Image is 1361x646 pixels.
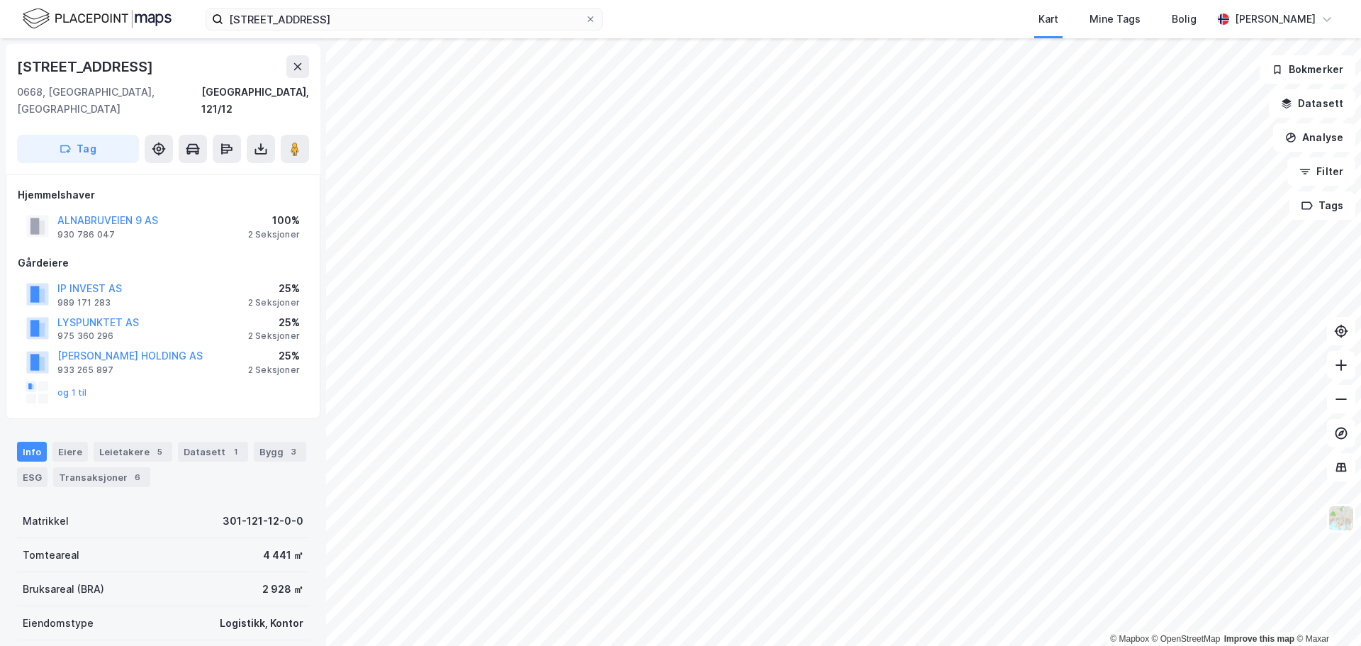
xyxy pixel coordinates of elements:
div: Bruksareal (BRA) [23,581,104,598]
div: Hjemmelshaver [18,186,308,204]
div: Datasett [178,442,248,462]
div: Tomteareal [23,547,79,564]
a: OpenStreetMap [1152,634,1221,644]
img: logo.f888ab2527a4732fd821a326f86c7f29.svg [23,6,172,31]
div: Eiere [52,442,88,462]
div: Gårdeiere [18,255,308,272]
div: 4 441 ㎡ [263,547,303,564]
div: 25% [248,347,300,364]
div: Bolig [1172,11,1197,28]
button: Filter [1287,157,1355,186]
div: 2 928 ㎡ [262,581,303,598]
div: Logistikk, Kontor [220,615,303,632]
button: Tag [17,135,139,163]
div: 930 786 047 [57,229,115,240]
div: Mine Tags [1090,11,1141,28]
div: 2 Seksjoner [248,330,300,342]
div: Matrikkel [23,513,69,530]
button: Bokmerker [1260,55,1355,84]
button: Datasett [1269,89,1355,118]
div: Transaksjoner [53,467,150,487]
div: 933 265 897 [57,364,113,376]
div: 301-121-12-0-0 [223,513,303,530]
a: Mapbox [1110,634,1149,644]
img: Z [1328,505,1355,532]
div: 25% [248,280,300,297]
div: Kontrollprogram for chat [1290,578,1361,646]
a: Improve this map [1224,634,1294,644]
div: Bygg [254,442,306,462]
div: 5 [152,445,167,459]
div: 2 Seksjoner [248,364,300,376]
button: Analyse [1273,123,1355,152]
div: 1 [228,445,242,459]
iframe: Chat Widget [1290,578,1361,646]
div: [STREET_ADDRESS] [17,55,156,78]
div: 0668, [GEOGRAPHIC_DATA], [GEOGRAPHIC_DATA] [17,84,201,118]
input: Søk på adresse, matrikkel, gårdeiere, leietakere eller personer [223,9,585,30]
div: 25% [248,314,300,331]
div: [PERSON_NAME] [1235,11,1316,28]
div: 2 Seksjoner [248,297,300,308]
div: 975 360 296 [57,330,113,342]
div: 2 Seksjoner [248,229,300,240]
div: 989 171 283 [57,297,111,308]
button: Tags [1289,191,1355,220]
div: ESG [17,467,47,487]
div: [GEOGRAPHIC_DATA], 121/12 [201,84,309,118]
div: Kart [1038,11,1058,28]
div: Leietakere [94,442,172,462]
div: 6 [130,470,145,484]
div: 100% [248,212,300,229]
div: Info [17,442,47,462]
div: Eiendomstype [23,615,94,632]
div: 3 [286,445,301,459]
